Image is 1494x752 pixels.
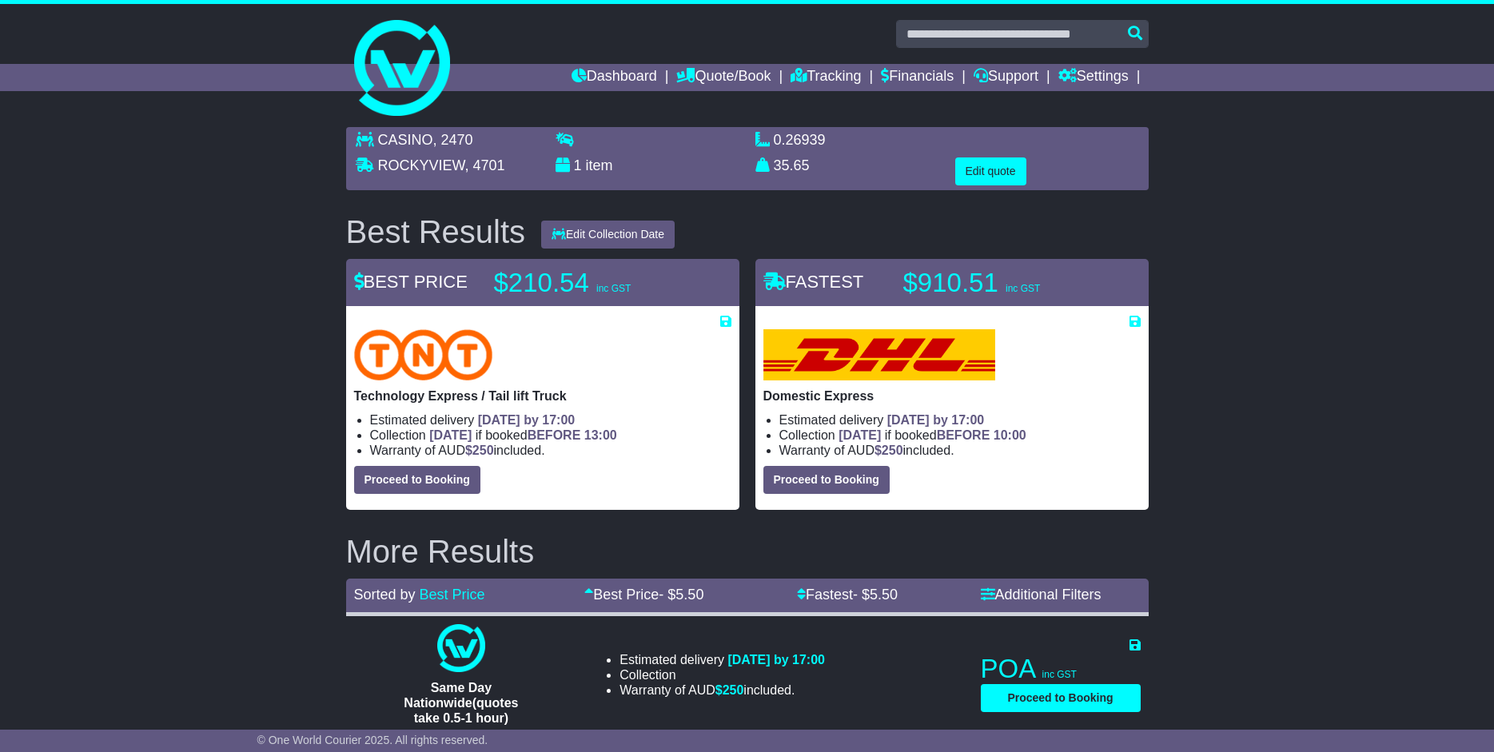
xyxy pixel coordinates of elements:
span: 250 [882,444,903,457]
span: - $ [853,587,898,603]
span: 250 [723,683,744,697]
span: BEST PRICE [354,272,468,292]
button: Edit Collection Date [541,221,675,249]
span: if booked [429,428,616,442]
span: inc GST [1006,283,1040,294]
li: Estimated delivery [620,652,825,667]
a: Fastest- $5.50 [797,587,898,603]
button: Proceed to Booking [354,466,480,494]
span: $ [715,683,744,697]
span: 5.50 [675,587,703,603]
span: 1 [574,157,582,173]
li: Warranty of AUD included. [779,443,1141,458]
span: BEFORE [528,428,581,442]
span: item [586,157,613,173]
span: , 4701 [465,157,505,173]
a: Quote/Book [676,64,771,91]
span: Same Day Nationwide(quotes take 0.5-1 hour) [404,681,518,725]
span: $ [874,444,903,457]
a: Tracking [791,64,861,91]
h2: More Results [346,534,1149,569]
span: if booked [839,428,1026,442]
button: Proceed to Booking [763,466,890,494]
button: Edit quote [955,157,1026,185]
button: Proceed to Booking [981,684,1141,712]
span: $ [465,444,494,457]
li: Collection [779,428,1141,443]
li: Collection [370,428,731,443]
span: - $ [659,587,703,603]
span: 0.26939 [774,132,826,148]
span: 13:00 [584,428,617,442]
p: Technology Express / Tail lift Truck [354,388,731,404]
span: inc GST [596,283,631,294]
span: inc GST [1042,669,1077,680]
span: FASTEST [763,272,864,292]
img: DHL: Domestic Express [763,329,995,380]
img: TNT Domestic: Technology Express / Tail lift Truck [354,329,493,380]
p: $910.51 [903,267,1103,299]
span: 250 [472,444,494,457]
li: Estimated delivery [370,412,731,428]
a: Dashboard [572,64,657,91]
span: [DATE] by 17:00 [727,653,825,666]
a: Best Price [420,587,485,603]
span: , 2470 [433,132,473,148]
p: Domestic Express [763,388,1141,404]
span: [DATE] by 17:00 [478,413,576,427]
div: Best Results [338,214,534,249]
a: Settings [1058,64,1129,91]
span: 5.50 [870,587,898,603]
p: $210.54 [494,267,694,299]
li: Collection [620,667,825,682]
a: Support [974,64,1038,91]
a: Best Price- $5.50 [584,587,703,603]
a: Additional Filters [981,587,1102,603]
span: 10:00 [994,428,1026,442]
a: Financials [881,64,954,91]
span: CASINO [378,132,433,148]
img: One World Courier: Same Day Nationwide(quotes take 0.5-1 hour) [437,624,485,672]
span: [DATE] [839,428,881,442]
span: BEFORE [937,428,990,442]
span: [DATE] by 17:00 [887,413,985,427]
li: Estimated delivery [779,412,1141,428]
span: ROCKYVIEW [378,157,465,173]
span: Sorted by [354,587,416,603]
span: [DATE] [429,428,472,442]
span: © One World Courier 2025. All rights reserved. [257,734,488,746]
span: 35.65 [774,157,810,173]
li: Warranty of AUD included. [370,443,731,458]
p: POA [981,653,1141,685]
li: Warranty of AUD included. [620,682,825,698]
